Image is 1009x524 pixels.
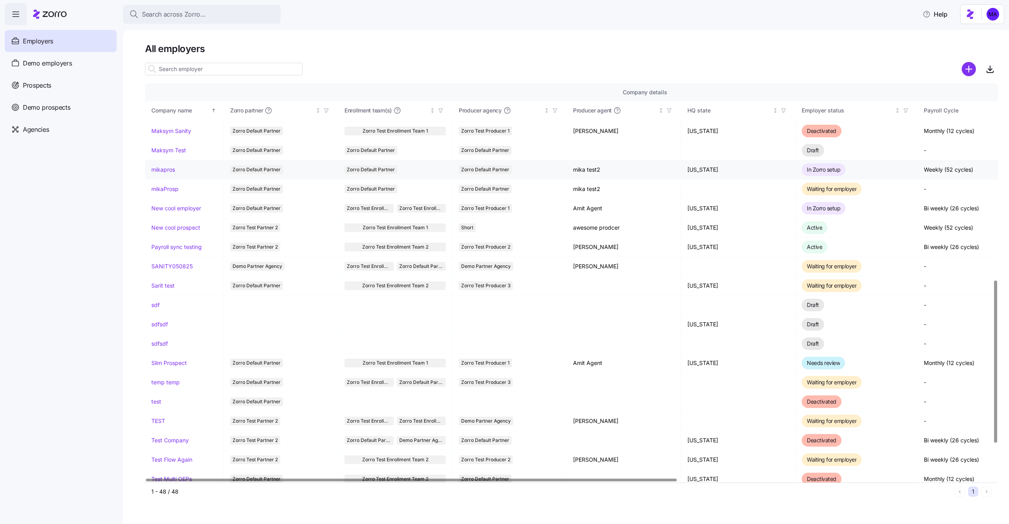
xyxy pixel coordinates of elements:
span: Producer agent [573,107,612,114]
a: Test Company [151,436,189,444]
span: Demo Partner Agency [461,262,511,271]
span: Waiting for employer [807,185,856,192]
span: Waiting for employer [807,379,856,386]
span: Active [807,243,822,250]
a: Payroll sync testing [151,243,202,251]
span: Zorro Default Partner [347,436,391,445]
span: Waiting for employer [807,417,856,424]
span: Zorro Default Partner [347,146,395,155]
div: Not sorted [773,108,778,113]
div: HQ state [687,106,771,115]
input: Search employer [145,63,303,75]
span: Zorro Test Partner 2 [233,243,278,251]
span: Agencies [23,125,49,135]
td: [PERSON_NAME] [567,238,681,257]
button: Previous page [955,487,965,497]
div: Company name [151,106,210,115]
span: Help [923,9,948,19]
span: Zorro Default Partner [399,262,444,271]
span: Zorro Test Producer 1 [461,204,510,213]
a: Employers [5,30,117,52]
span: Zorro Test Enrollment Team 2 [347,204,391,213]
div: Sorted ascending [211,108,216,113]
span: Zorro Test Enrollment Team 1 [347,262,391,271]
div: Employer status [802,106,893,115]
span: Zorro Test Enrollment Team 2 [362,281,428,290]
td: [US_STATE] [681,431,795,450]
th: Company nameSorted ascending [145,101,224,120]
span: Draft [807,301,819,308]
span: Employers [23,36,53,46]
a: New cool employer [151,204,201,212]
span: Prospects [23,80,51,90]
a: mikaProsp [151,185,179,193]
span: Zorro Default Partner [461,185,509,193]
span: Zorro Test Enrollment Team 1 [363,127,428,135]
span: Deactivated [807,475,836,482]
span: Draft [807,321,819,327]
span: Zorro Test Enrollment Team 1 [363,359,428,367]
span: Demo Partner Agency [233,262,282,271]
h1: All employers [145,43,998,55]
a: temp temp [151,378,180,386]
span: Zorro Default Partner [233,378,281,387]
span: Zorro Test Partner 2 [233,223,278,232]
td: [PERSON_NAME] [567,122,681,141]
span: Zorro Default Partner [233,185,281,193]
span: Deactivated [807,437,836,444]
div: Payroll Cycle [924,106,1007,115]
span: Zorro Default Partner [233,359,281,367]
div: Not sorted [658,108,664,113]
span: Zorro Default Partner [233,165,281,174]
span: Waiting for employer [807,456,856,463]
th: Producer agencyNot sorted [452,101,567,120]
span: Zorro Default Partner [347,185,395,193]
div: Not sorted [315,108,321,113]
span: Zorro Test Producer 1 [461,359,510,367]
a: Demo employers [5,52,117,74]
a: test [151,398,161,406]
td: [US_STATE] [681,122,795,141]
th: HQ stateNot sorted [681,101,795,120]
span: Zorro partner [230,107,263,114]
td: [US_STATE] [681,238,795,257]
td: [US_STATE] [681,354,795,373]
span: Zorro Default Partner [233,281,281,290]
td: [PERSON_NAME] [567,412,681,431]
span: Active [807,224,822,231]
span: In Zorro setup [807,166,840,173]
td: [US_STATE] [681,450,795,470]
span: Zorro Default Partner [461,475,509,483]
svg: add icon [962,62,976,76]
div: 1 - 48 / 48 [151,488,951,496]
span: Enrollment team(s) [344,107,392,114]
a: mikapros [151,166,175,174]
span: Needs review [807,359,840,366]
button: Help [916,6,954,22]
td: [PERSON_NAME] [567,450,681,470]
span: Zorro Test Enrollment Team 1 [347,378,391,387]
td: [US_STATE] [681,315,795,334]
span: Zorro Default Partner [233,475,281,483]
td: Amit Agent [567,354,681,373]
span: Deactivated [807,127,836,134]
a: Test Flow Again [151,456,192,464]
div: Not sorted [895,108,900,113]
th: Producer agentNot sorted [567,101,681,120]
a: Slim Prospect [151,359,187,367]
span: Zorro Default Partner [461,436,509,445]
span: Zorro Test Enrollment Team 1 [399,417,444,425]
span: Draft [807,147,819,153]
span: Waiting for employer [807,282,856,289]
a: SANITY050825 [151,262,193,270]
span: Zorro Default Partner [233,146,281,155]
span: Zorro Test Enrollment Team 1 [363,223,428,232]
span: Waiting for employer [807,263,856,269]
span: Zorro Test Producer 2 [461,455,510,464]
button: 1 [968,487,978,497]
span: Zorro Test Enrollment Team 1 [399,204,444,213]
td: awesome prodcer [567,218,681,238]
a: sdfsdf [151,320,168,328]
th: Zorro partnerNot sorted [224,101,338,120]
span: Zorro Test Partner 2 [233,436,278,445]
